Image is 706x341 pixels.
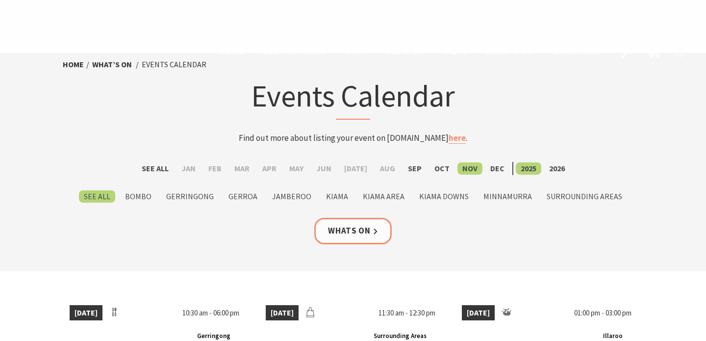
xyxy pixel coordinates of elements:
[70,305,102,321] span: [DATE]
[161,131,545,145] p: Find out more about listing your event on [DOMAIN_NAME] .
[449,132,466,144] a: here
[177,305,244,321] span: 10:30 am - 06:00 pm
[345,45,367,56] span: Stay
[374,305,440,321] span: 11:30 am - 12:30 pm
[266,305,299,321] span: [DATE]
[267,190,316,203] label: Jamberoo
[375,162,400,175] label: Aug
[161,190,219,203] label: Gerringong
[176,162,201,175] label: Jan
[445,45,467,56] span: Plan
[479,190,537,203] label: Minnamurra
[339,162,372,175] label: [DATE]
[414,190,474,203] label: Kiama Downs
[544,162,570,175] label: 2026
[457,162,482,175] label: Nov
[403,162,427,175] label: Sep
[554,45,600,56] span: Book now
[284,162,308,175] label: May
[229,162,254,175] label: Mar
[485,162,509,175] label: Dec
[386,45,425,56] span: See & Do
[462,305,495,321] span: [DATE]
[137,162,174,175] label: See All
[311,162,336,175] label: Jun
[321,190,353,203] label: Kiama
[257,162,281,175] label: Apr
[542,190,627,203] label: Surrounding Areas
[218,45,243,56] span: Home
[203,162,227,175] label: Feb
[120,190,156,203] label: Bombo
[429,162,454,175] label: Oct
[486,45,534,56] span: What’s On
[263,45,326,56] span: Destinations
[358,190,409,203] label: Kiama Area
[516,162,541,175] label: 2025
[79,190,115,203] label: See All
[224,190,262,203] label: Gerroa
[314,218,392,244] a: Whats On
[569,305,636,321] span: 01:00 pm - 03:00 pm
[208,43,610,59] nav: Main Menu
